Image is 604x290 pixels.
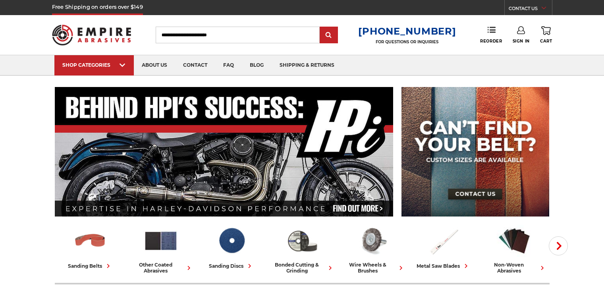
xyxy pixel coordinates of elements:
[480,39,502,44] span: Reorder
[215,55,242,75] a: faq
[52,19,131,50] img: Empire Abrasives
[341,262,405,274] div: wire wheels & brushes
[134,55,175,75] a: about us
[242,55,272,75] a: blog
[68,262,112,270] div: sanding belts
[417,262,470,270] div: metal saw blades
[497,224,532,258] img: Non-woven Abrasives
[285,224,320,258] img: Bonded Cutting & Grinding
[199,224,264,270] a: sanding discs
[214,224,249,258] img: Sanding Discs
[175,55,215,75] a: contact
[129,224,193,274] a: other coated abrasives
[358,39,456,44] p: FOR QUESTIONS OR INQUIRIES
[358,25,456,37] a: [PHONE_NUMBER]
[272,55,342,75] a: shipping & returns
[321,27,337,43] input: Submit
[62,62,126,68] div: SHOP CATEGORIES
[540,26,552,44] a: Cart
[482,262,546,274] div: non-woven abrasives
[426,224,461,258] img: Metal Saw Blades
[540,39,552,44] span: Cart
[411,224,476,270] a: metal saw blades
[73,224,108,258] img: Sanding Belts
[509,4,552,15] a: CONTACT US
[209,262,254,270] div: sanding discs
[513,39,530,44] span: Sign In
[355,224,390,258] img: Wire Wheels & Brushes
[270,224,334,274] a: bonded cutting & grinding
[270,262,334,274] div: bonded cutting & grinding
[143,224,178,258] img: Other Coated Abrasives
[480,26,502,43] a: Reorder
[482,224,546,274] a: non-woven abrasives
[401,87,549,217] img: promo banner for custom belts.
[58,224,122,270] a: sanding belts
[55,87,394,217] img: Banner for an interview featuring Horsepower Inc who makes Harley performance upgrades featured o...
[549,236,568,255] button: Next
[129,262,193,274] div: other coated abrasives
[341,224,405,274] a: wire wheels & brushes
